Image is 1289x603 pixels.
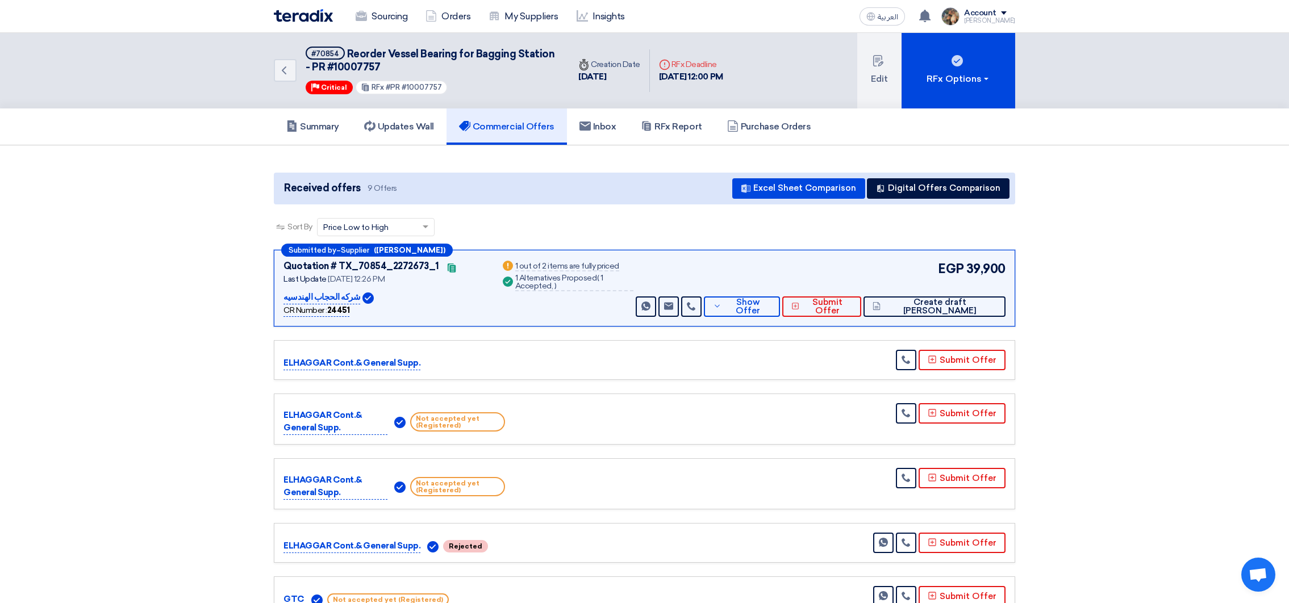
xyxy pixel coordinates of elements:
[941,7,960,26] img: file_1710751448746.jpg
[515,273,603,291] span: 1 Accepted,
[443,540,488,552] span: Rejected
[283,259,439,273] div: Quotation # TX_70854_2272673_1
[283,539,420,553] p: ELHAGGAR Cont.& General Supp.
[283,274,327,284] span: Last Update
[283,474,387,500] p: ELHAGGAR Cont.& General Supp.
[919,403,1006,424] button: Submit Offer
[283,304,349,317] div: CR Number :
[724,298,771,315] span: Show Offer
[567,108,629,145] a: Inbox
[628,108,714,145] a: RFx Report
[597,273,599,283] span: (
[459,121,554,132] h5: Commercial Offers
[568,4,634,29] a: Insights
[394,417,406,428] img: Verified Account
[347,4,416,29] a: Sourcing
[327,305,350,315] b: 24451
[659,70,723,83] div: [DATE] 12:00 PM
[289,246,336,254] span: Submitted by
[715,108,824,145] a: Purchase Orders
[286,121,339,132] h5: Summary
[416,4,479,29] a: Orders
[578,70,640,83] div: [DATE]
[287,221,312,233] span: Sort By
[306,48,554,73] span: Reorder Vessel Bearing for Bagging Station - PR #10007757
[878,13,898,21] span: العربية
[919,350,1006,370] button: Submit Offer
[410,477,505,496] span: Not accepted yet (Registered)
[578,58,640,70] div: Creation Date
[732,178,865,199] button: Excel Sheet Comparison
[352,108,447,145] a: Updates Wall
[311,50,339,57] div: #70854
[515,262,619,271] div: 1 out of 2 items are fully priced
[281,244,453,257] div: –
[919,468,1006,488] button: Submit Offer
[1241,558,1275,592] a: Open chat
[321,83,347,91] span: Critical
[323,221,389,233] span: Price Low to High
[283,291,360,304] p: شركه الحجاب الهندسيه
[964,18,1015,24] div: [PERSON_NAME]
[306,47,556,74] h5: Reorder Vessel Bearing for Bagging Station - PR #10007757
[782,296,861,317] button: Submit Offer
[883,298,996,315] span: Create draft [PERSON_NAME]
[857,33,902,108] button: Edit
[410,412,505,432] span: Not accepted yet (Registered)
[368,183,397,194] span: 9 Offers
[394,481,406,493] img: Verified Account
[938,259,964,278] span: EGP
[374,246,445,254] b: ([PERSON_NAME])
[641,121,702,132] h5: RFx Report
[659,58,723,70] div: RFx Deadline
[554,281,557,291] span: )
[362,292,374,304] img: Verified Account
[863,296,1006,317] button: Create draft [PERSON_NAME]
[274,9,333,22] img: Teradix logo
[283,409,387,435] p: ELHAGGAR Cont.& General Supp.
[283,357,420,370] p: ELHAGGAR Cont.& General Supp.
[479,4,567,29] a: My Suppliers
[515,274,634,291] div: 1 Alternatives Proposed
[727,121,811,132] h5: Purchase Orders
[447,108,567,145] a: Commercial Offers
[927,72,991,86] div: RFx Options
[372,83,384,91] span: RFx
[867,178,1009,199] button: Digital Offers Comparison
[274,108,352,145] a: Summary
[328,274,385,284] span: [DATE] 12:26 PM
[964,9,996,18] div: Account
[364,121,434,132] h5: Updates Wall
[341,246,369,254] span: Supplier
[902,33,1015,108] button: RFx Options
[704,296,780,317] button: Show Offer
[386,83,442,91] span: #PR #10007757
[966,259,1006,278] span: 39,900
[427,541,439,552] img: Verified Account
[284,181,361,196] span: Received offers
[860,7,905,26] button: العربية
[579,121,616,132] h5: Inbox
[919,533,1006,553] button: Submit Offer
[802,298,852,315] span: Submit Offer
